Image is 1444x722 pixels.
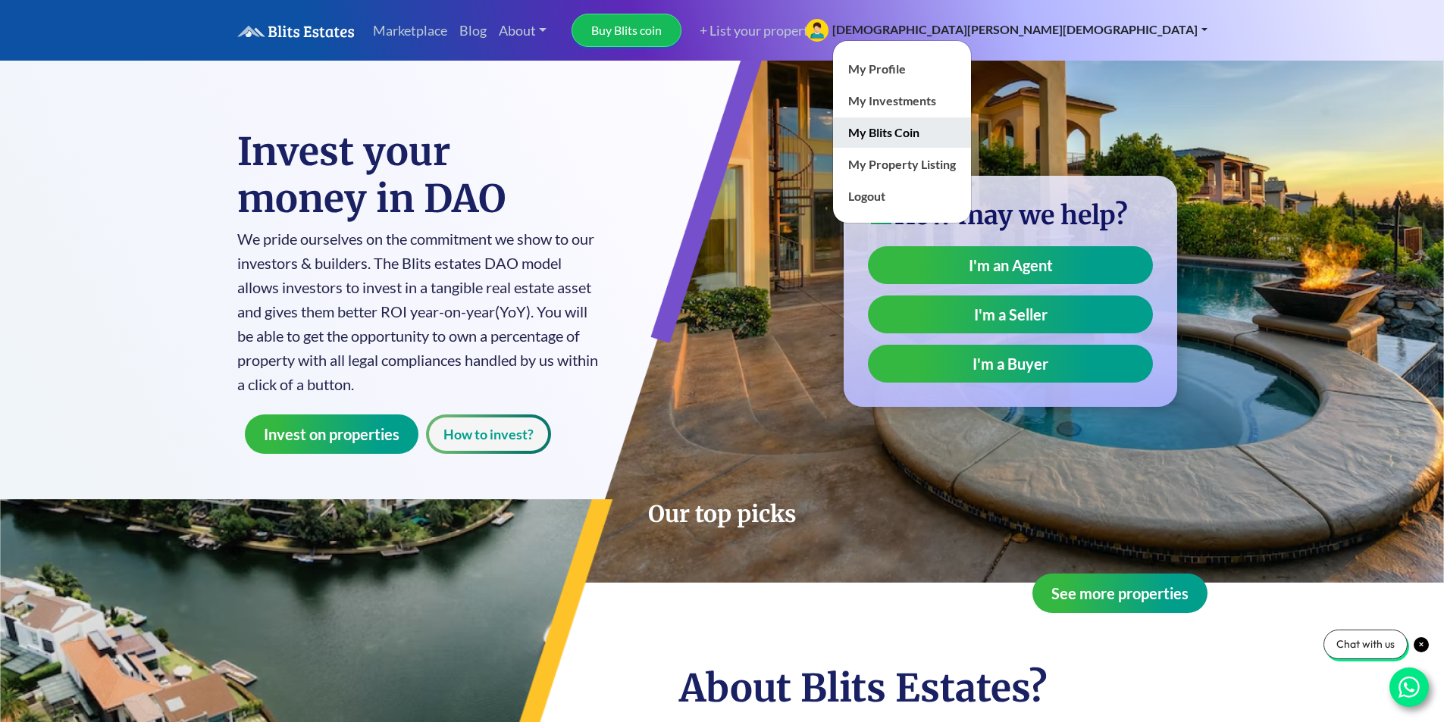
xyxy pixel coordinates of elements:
button: Invest on properties [245,414,418,454]
img: 60111.jpg [806,19,828,42]
img: logo.6a08bd47fd1234313fe35534c588d03a.svg [237,25,355,38]
a: I'm a Buyer [868,345,1153,383]
a: Logout [833,181,971,211]
div: About [832,40,972,223]
a: I'm a Seller [868,295,1153,333]
button: See more properties [1032,574,1208,613]
a: Buy Blits coin [572,14,681,47]
a: Blog [453,14,493,47]
button: How to invest? [426,414,551,454]
a: My Profile [833,54,971,84]
h3: How may we help? [868,200,1153,231]
a: + List your property [681,20,816,41]
div: Chat with us [1323,630,1408,659]
a: My Property Listing [833,149,971,180]
a: My Investments [833,86,971,116]
h1: Invest your money in DAO [237,129,601,223]
h2: Our top picks [237,499,1208,528]
a: [DEMOGRAPHIC_DATA][PERSON_NAME][DEMOGRAPHIC_DATA] [832,20,1207,39]
h3: About Blits Estates? [679,665,1125,712]
p: We pride ourselves on the commitment we show to our investors & builders. The Blits estates DAO m... [237,227,601,396]
a: My Blits coin [833,117,971,148]
a: Marketplace [367,14,453,47]
a: I'm an Agent [868,246,1153,284]
a: About [493,14,553,47]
